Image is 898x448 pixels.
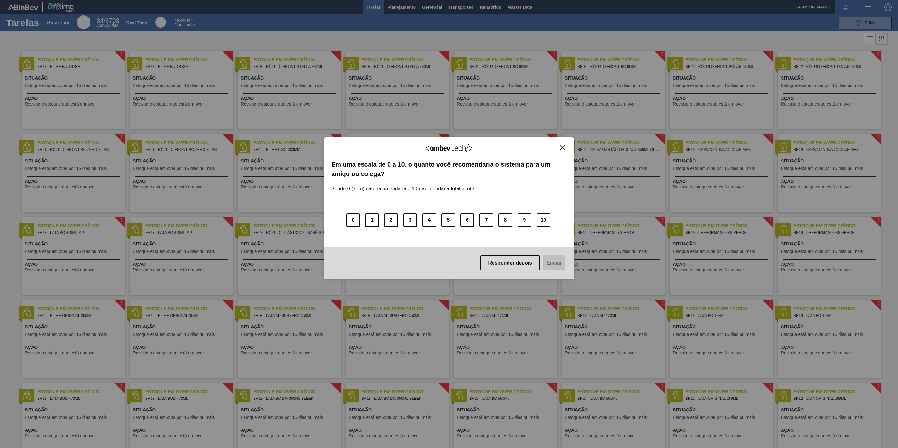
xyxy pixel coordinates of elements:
[480,255,540,270] button: Responder depois
[498,213,512,227] button: 8
[331,160,567,179] label: Em uma escala de 0 a 10, o quanto você recomendaria o sistema para um amigo ou colega?
[558,145,567,150] button: Close
[518,213,531,227] button: 9
[331,178,476,192] label: Sendo 0 (zero) não recomendaria e 10 recomendaria totalmente.
[479,213,493,227] button: 7
[365,213,379,227] button: 1
[441,213,455,227] button: 5
[560,145,565,150] img: Close
[422,213,436,227] button: 4
[384,213,398,227] button: 2
[537,213,550,227] button: 10
[426,144,472,152] img: Logo Ambevtech
[460,213,474,227] button: 6
[346,213,360,227] button: 0
[403,213,417,227] button: 3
